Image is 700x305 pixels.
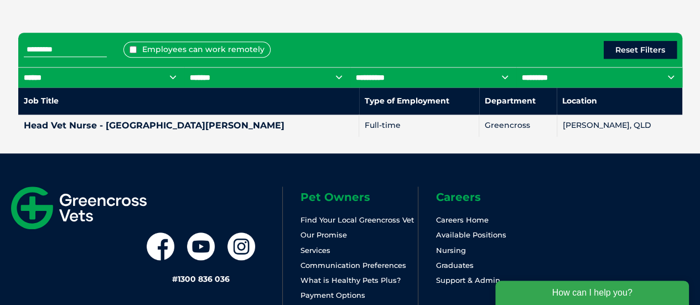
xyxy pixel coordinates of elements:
a: Find Your Local Greencross Vet [300,215,414,224]
a: Services [300,246,330,255]
label: Employees can work remotely [123,42,271,58]
nobr: Job Title [24,96,59,106]
a: Nursing [436,246,466,255]
a: Communication Preferences [300,261,406,270]
a: Graduates [436,261,474,270]
button: Reset Filters [604,41,677,59]
td: [PERSON_NAME], QLD [557,115,682,137]
a: #1300 836 036 [172,274,230,284]
a: What is Healthy Pets Plus? [300,276,401,285]
div: How can I help you? [7,7,200,31]
td: Greencross [479,115,557,137]
nobr: Location [562,96,597,106]
span: # [172,274,178,284]
a: Available Positions [436,230,506,239]
input: Employees can work remotely [129,46,137,53]
a: Careers Home [436,215,489,224]
a: Payment Options [300,291,365,299]
h4: Head Vet Nurse - [GEOGRAPHIC_DATA][PERSON_NAME] [24,121,354,130]
h6: Careers [436,192,553,203]
a: Support & Admin [436,276,500,285]
nobr: Department [485,96,536,106]
h6: Pet Owners [300,192,418,203]
nobr: Type of Employment [365,96,449,106]
a: Our Promise [300,230,347,239]
td: Full-time [359,115,479,137]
